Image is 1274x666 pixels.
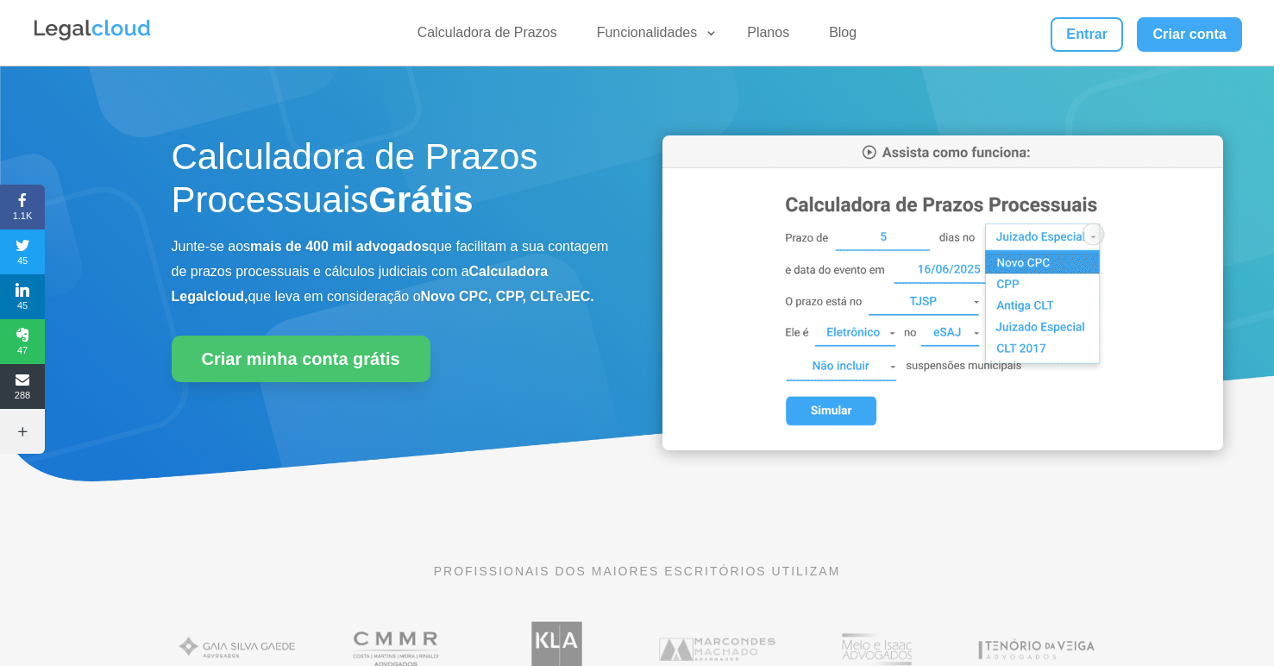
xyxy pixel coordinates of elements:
[407,24,568,49] a: Calculadora de Prazos
[662,135,1223,450] img: Calculadora de Prazos Processuais da Legalcloud
[563,289,594,304] b: JEC.
[368,179,473,220] strong: Grátis
[1137,17,1242,52] a: Criar conta
[662,438,1223,453] a: Calculadora de Prazos Processuais da Legalcloud
[819,24,867,49] a: Blog
[172,336,430,382] a: Criar minha conta grátis
[737,24,800,49] a: Planos
[250,239,429,254] b: mais de 400 mil advogados
[1051,17,1123,52] a: Entrar
[172,264,549,304] b: Calculadora Legalcloud,
[172,135,612,231] h1: Calculadora de Prazos Processuais
[172,235,612,309] p: Junte-se aos que facilitam a sua contagem de prazos processuais e cálculos judiciais com a que le...
[172,562,1103,581] p: PROFISSIONAIS DOS MAIORES ESCRITÓRIOS UTILIZAM
[421,289,556,304] b: Novo CPC, CPP, CLT
[587,24,719,49] a: Funcionalidades
[32,31,153,46] a: Logo da Legalcloud
[32,17,153,43] img: Legalcloud Logo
